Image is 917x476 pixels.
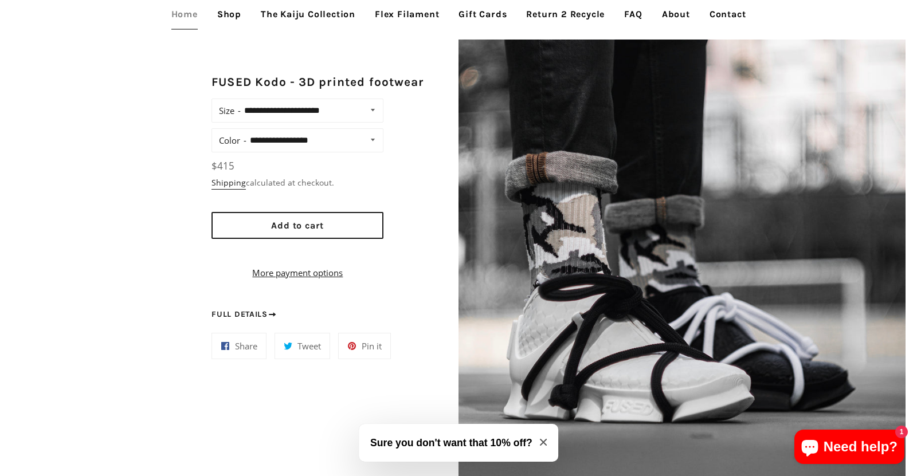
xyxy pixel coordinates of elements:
[211,159,234,172] span: $415
[219,103,241,119] label: Size
[211,74,424,91] h2: FUSED Kodo - 3D printed footwear
[219,132,246,148] label: Color
[211,212,383,239] button: Add to cart
[791,430,908,467] inbox-online-store-chat: Shopify online store chat
[211,176,383,189] div: calculated at checkout.
[211,308,277,321] a: Full details
[211,177,246,190] a: Shipping
[271,220,324,231] span: Add to cart
[211,266,383,280] a: More payment options
[235,340,257,352] span: Share
[297,340,321,352] span: Tweet
[362,340,382,352] span: Pin it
